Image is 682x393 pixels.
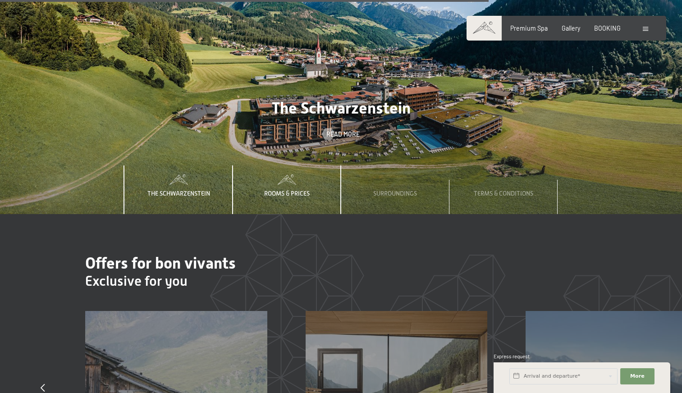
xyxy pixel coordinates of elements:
button: More [620,368,655,384]
span: Offers for bon vivants [85,254,236,272]
span: Surroundings [373,190,417,197]
a: Gallery [562,24,580,32]
a: BOOKING [594,24,621,32]
span: Rooms & Prices [264,190,310,197]
span: More [630,373,645,380]
span: Terms & Conditions [474,190,533,197]
a: Read more [322,130,360,139]
span: Read more [326,130,360,139]
a: Premium Spa [510,24,548,32]
span: Express request [494,353,530,359]
span: The Schwarzenstein [272,99,411,117]
span: Exclusive for you [85,273,188,289]
span: The Schwarzenstein [147,190,210,197]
